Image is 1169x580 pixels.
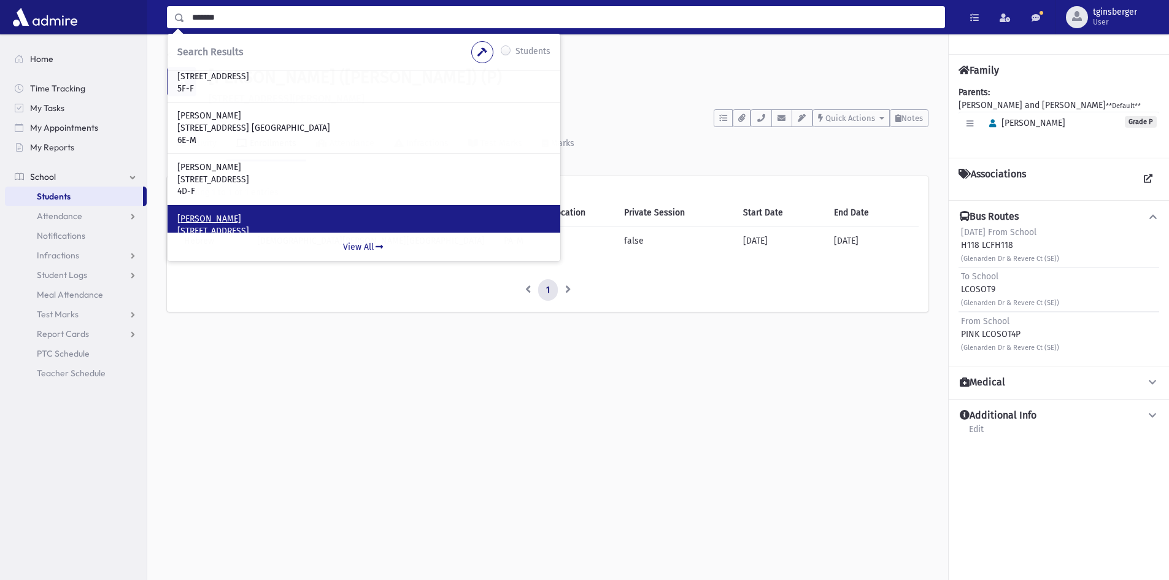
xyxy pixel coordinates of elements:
label: Students [515,45,550,60]
h4: Bus Routes [960,211,1019,223]
button: Quick Actions [812,109,890,127]
span: School [30,171,56,182]
input: Search [185,6,944,28]
a: Activity [167,127,226,161]
p: [STREET_ADDRESS] [177,174,550,186]
a: [PERSON_NAME] [STREET_ADDRESS] 5F-F [177,59,550,95]
a: Home [5,49,147,69]
div: H118 LCFH118 [961,226,1059,265]
div: B [167,67,196,96]
p: [STREET_ADDRESS] [177,71,550,83]
p: [PERSON_NAME] [177,161,550,174]
a: [PERSON_NAME] [STREET_ADDRESS] 1B-M [177,213,550,249]
div: [PERSON_NAME] and [PERSON_NAME] [959,86,1159,148]
a: [PERSON_NAME] [STREET_ADDRESS] 4D-F [177,161,550,198]
p: [STREET_ADDRESS] [GEOGRAPHIC_DATA] [177,122,550,134]
a: Edit [968,422,984,444]
p: 6E-M [177,134,550,147]
span: [PERSON_NAME] [984,118,1065,128]
td: [DATE] [736,226,827,255]
h4: Family [959,64,999,76]
small: (Glenarden Dr & Revere Ct (SE)) [961,299,1059,307]
span: Home [30,53,53,64]
a: Students [167,50,211,61]
span: Attendance [37,211,82,222]
span: Meal Attendance [37,289,103,300]
td: [DATE] [827,226,919,255]
a: Teacher Schedule [5,363,147,383]
a: Time Tracking [5,79,147,98]
span: Test Marks [37,309,79,320]
span: Notes [901,114,923,123]
a: My Tasks [5,98,147,118]
a: My Appointments [5,118,147,137]
b: Parents: [959,87,990,98]
span: From School [961,316,1009,327]
h1: [PERSON_NAME] ([PERSON_NAME]) (P) [209,67,928,88]
span: To School [961,271,998,282]
a: Notifications [5,226,147,246]
button: Medical [959,376,1159,389]
p: [STREET_ADDRESS] [177,225,550,238]
a: Infractions [5,246,147,265]
p: 5F-F [177,83,550,95]
nav: breadcrumb [167,49,211,67]
span: Grade P [1125,116,1157,128]
th: Private Session [617,199,736,227]
span: Quick Actions [825,114,875,123]
span: Infractions [37,250,79,261]
span: Teacher Schedule [37,368,106,379]
button: Notes [890,109,928,127]
a: PTC Schedule [5,344,147,363]
button: Additional Info [959,409,1159,422]
h6: [STREET_ADDRESS][PERSON_NAME] [209,93,928,104]
a: View All [168,233,560,261]
a: [PERSON_NAME] [STREET_ADDRESS] [GEOGRAPHIC_DATA] 6E-M [177,110,550,146]
h4: Additional Info [960,409,1036,422]
a: 1 [538,279,558,301]
h4: Medical [960,376,1005,389]
a: Attendance [5,206,147,226]
span: Report Cards [37,328,89,339]
a: Meal Attendance [5,285,147,304]
th: End Date [827,199,919,227]
p: 4D-F [177,185,550,198]
span: Students [37,191,71,202]
span: [DATE] From School [961,227,1036,238]
td: false [617,226,736,255]
a: Student Logs [5,265,147,285]
p: [PERSON_NAME] [177,213,550,225]
h4: Associations [959,168,1026,190]
span: My Appointments [30,122,98,133]
span: Search Results [177,46,243,58]
a: School [5,167,147,187]
div: PINK LCOSOT4P [961,315,1059,354]
a: View all Associations [1137,168,1159,190]
a: My Reports [5,137,147,157]
a: Students [5,187,143,206]
span: Notifications [37,230,85,241]
span: Student Logs [37,269,87,280]
span: PTC Schedule [37,348,90,359]
button: Bus Routes [959,211,1159,223]
p: [PERSON_NAME] [177,110,550,122]
img: AdmirePro [10,5,80,29]
span: My Reports [30,142,74,153]
a: Test Marks [5,304,147,324]
small: (Glenarden Dr & Revere Ct (SE)) [961,344,1059,352]
span: My Tasks [30,102,64,114]
div: LCOSOT9 [961,270,1059,309]
a: Report Cards [5,324,147,344]
th: Start Date [736,199,827,227]
span: User [1093,17,1137,27]
div: Marks [549,138,574,149]
small: (Glenarden Dr & Revere Ct (SE)) [961,255,1059,263]
span: tginsberger [1093,7,1137,17]
span: Time Tracking [30,83,85,94]
th: Location [544,199,617,227]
